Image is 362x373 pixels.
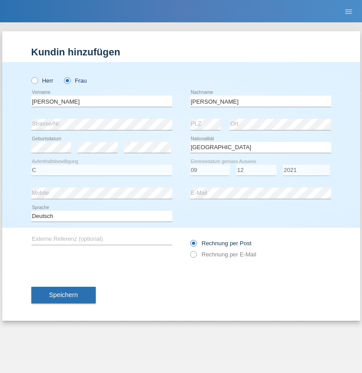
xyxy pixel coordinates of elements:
[64,77,70,83] input: Frau
[31,46,331,58] h1: Kundin hinzufügen
[190,240,251,247] label: Rechnung per Post
[344,7,353,16] i: menu
[190,251,196,262] input: Rechnung per E-Mail
[31,77,54,84] label: Herr
[190,251,256,258] label: Rechnung per E-Mail
[31,287,96,304] button: Speichern
[64,77,87,84] label: Frau
[340,8,358,14] a: menu
[31,77,37,83] input: Herr
[190,240,196,251] input: Rechnung per Post
[49,291,78,298] span: Speichern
